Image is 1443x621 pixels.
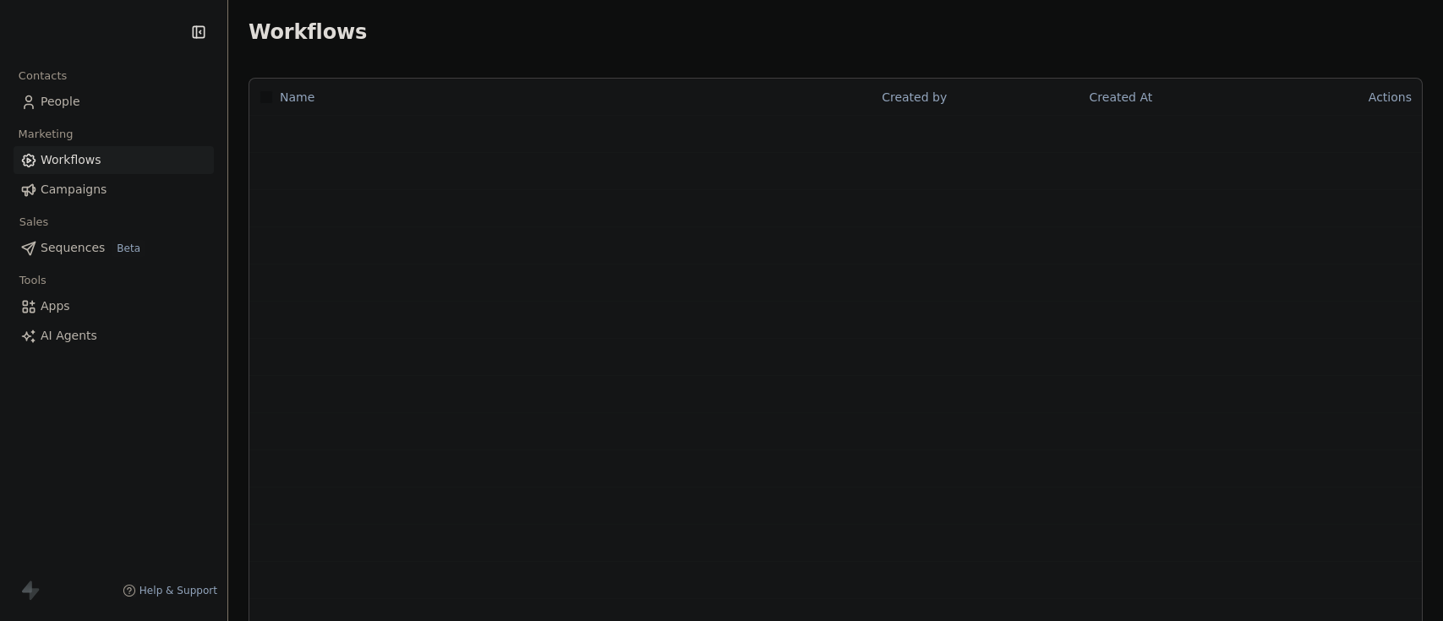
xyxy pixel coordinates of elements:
a: Workflows [14,146,214,174]
span: Contacts [11,63,74,89]
a: Campaigns [14,176,214,204]
a: People [14,88,214,116]
a: AI Agents [14,322,214,350]
span: Tools [12,268,53,293]
span: Sequences [41,239,105,257]
span: Sales [12,210,56,235]
span: Name [280,89,314,106]
span: Created by [882,90,947,104]
span: Workflows [249,20,367,44]
a: SequencesBeta [14,234,214,262]
span: Actions [1369,90,1412,104]
span: Marketing [11,122,80,147]
span: Workflows [41,151,101,169]
span: Apps [41,297,70,315]
span: People [41,93,80,111]
span: Campaigns [41,181,107,199]
a: Apps [14,292,214,320]
span: Beta [112,240,145,257]
a: Help & Support [123,584,217,597]
span: Help & Support [139,584,217,597]
span: Created At [1090,90,1153,104]
span: AI Agents [41,327,97,345]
